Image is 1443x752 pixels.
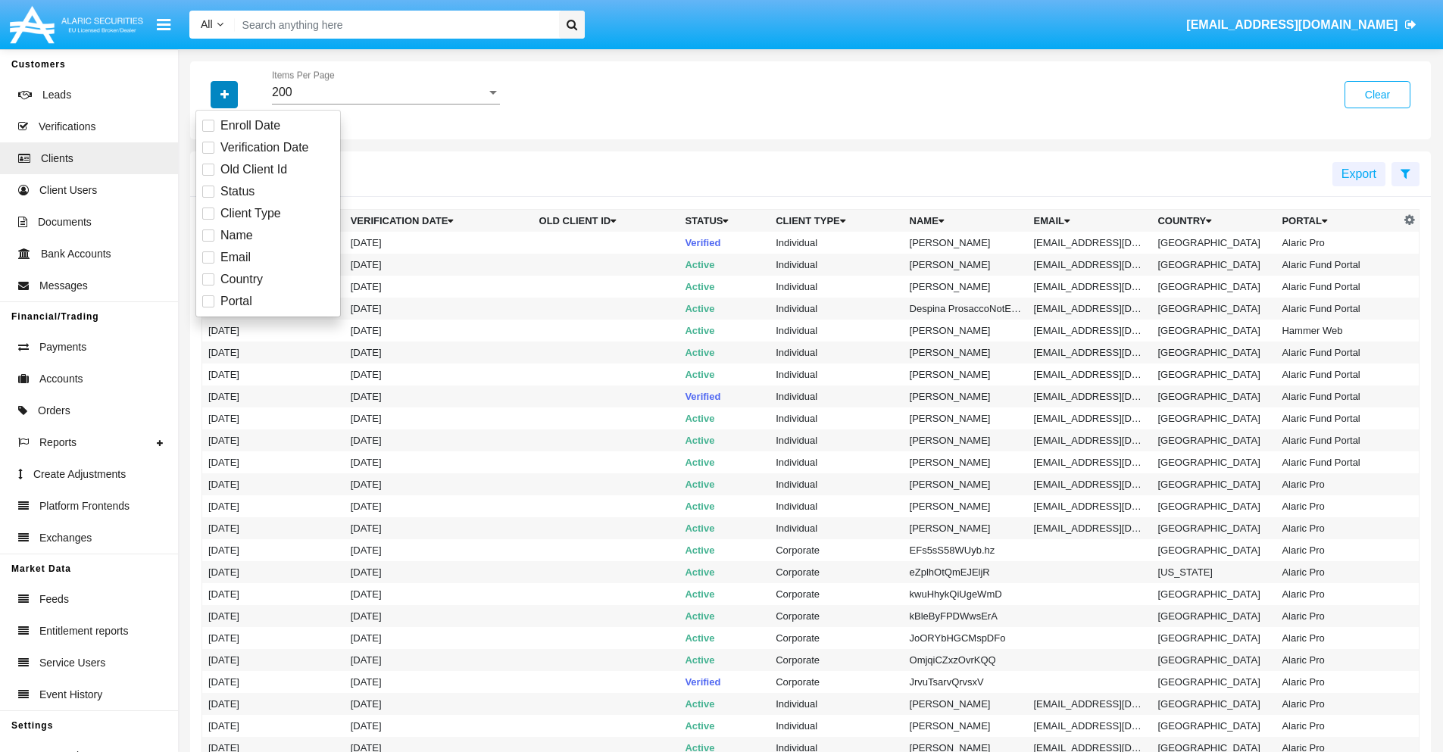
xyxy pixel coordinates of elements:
[345,605,533,627] td: [DATE]
[770,320,903,342] td: Individual
[679,561,770,583] td: Active
[770,232,903,254] td: Individual
[189,17,235,33] a: All
[220,161,287,179] span: Old Client Id
[202,451,345,473] td: [DATE]
[345,407,533,429] td: [DATE]
[38,214,92,230] span: Documents
[39,371,83,387] span: Accounts
[770,276,903,298] td: Individual
[770,693,903,715] td: Individual
[679,232,770,254] td: Verified
[202,583,345,605] td: [DATE]
[345,627,533,649] td: [DATE]
[202,715,345,737] td: [DATE]
[904,627,1028,649] td: JoORYbHGCMspDFo
[1151,451,1276,473] td: [GEOGRAPHIC_DATA]
[679,320,770,342] td: Active
[1332,162,1385,186] button: Export
[202,649,345,671] td: [DATE]
[220,204,281,223] span: Client Type
[1276,407,1400,429] td: Alaric Fund Portal
[202,627,345,649] td: [DATE]
[904,254,1028,276] td: [PERSON_NAME]
[679,254,770,276] td: Active
[904,583,1028,605] td: kwuHhykQiUgeWmD
[679,693,770,715] td: Active
[679,715,770,737] td: Active
[1151,671,1276,693] td: [GEOGRAPHIC_DATA]
[39,119,95,135] span: Verifications
[904,605,1028,627] td: kBleByFPDWwsErA
[1151,407,1276,429] td: [GEOGRAPHIC_DATA]
[1028,298,1152,320] td: [EMAIL_ADDRESS][DOMAIN_NAME]
[679,298,770,320] td: Active
[1151,364,1276,385] td: [GEOGRAPHIC_DATA]
[904,364,1028,385] td: [PERSON_NAME]
[770,517,903,539] td: Individual
[1028,429,1152,451] td: [EMAIL_ADDRESS][DOMAIN_NAME]
[1151,649,1276,671] td: [GEOGRAPHIC_DATA]
[38,403,70,419] span: Orders
[770,407,903,429] td: Individual
[770,539,903,561] td: Corporate
[39,498,130,514] span: Platform Frontends
[202,407,345,429] td: [DATE]
[1151,232,1276,254] td: [GEOGRAPHIC_DATA]
[1151,561,1276,583] td: [US_STATE]
[220,139,309,157] span: Verification Date
[770,715,903,737] td: Individual
[1276,561,1400,583] td: Alaric Pro
[1276,210,1400,232] th: Portal
[679,385,770,407] td: Verified
[679,276,770,298] td: Active
[679,342,770,364] td: Active
[904,276,1028,298] td: [PERSON_NAME]
[235,11,554,39] input: Search
[904,715,1028,737] td: [PERSON_NAME]
[679,364,770,385] td: Active
[202,539,345,561] td: [DATE]
[1151,517,1276,539] td: [GEOGRAPHIC_DATA]
[345,473,533,495] td: [DATE]
[1151,693,1276,715] td: [GEOGRAPHIC_DATA]
[39,687,102,703] span: Event History
[904,561,1028,583] td: eZplhOtQmEJEljR
[220,292,252,310] span: Portal
[1276,276,1400,298] td: Alaric Fund Portal
[1151,495,1276,517] td: [GEOGRAPHIC_DATA]
[345,429,533,451] td: [DATE]
[202,495,345,517] td: [DATE]
[679,210,770,232] th: Status
[679,473,770,495] td: Active
[220,183,255,201] span: Status
[1151,320,1276,342] td: [GEOGRAPHIC_DATA]
[679,451,770,473] td: Active
[1028,715,1152,737] td: [EMAIL_ADDRESS][DOMAIN_NAME]
[1276,583,1400,605] td: Alaric Pro
[770,605,903,627] td: Corporate
[770,473,903,495] td: Individual
[345,385,533,407] td: [DATE]
[1276,298,1400,320] td: Alaric Fund Portal
[202,429,345,451] td: [DATE]
[1151,539,1276,561] td: [GEOGRAPHIC_DATA]
[1151,254,1276,276] td: [GEOGRAPHIC_DATA]
[41,151,73,167] span: Clients
[1276,605,1400,627] td: Alaric Pro
[770,671,903,693] td: Corporate
[770,364,903,385] td: Individual
[679,627,770,649] td: Active
[39,183,97,198] span: Client Users
[220,117,280,135] span: Enroll Date
[904,342,1028,364] td: [PERSON_NAME]
[345,561,533,583] td: [DATE]
[8,2,145,47] img: Logo image
[1276,473,1400,495] td: Alaric Pro
[1276,627,1400,649] td: Alaric Pro
[345,320,533,342] td: [DATE]
[1028,495,1152,517] td: [EMAIL_ADDRESS][DOMAIN_NAME]
[679,517,770,539] td: Active
[1028,254,1152,276] td: [EMAIL_ADDRESS][DOMAIN_NAME]
[202,561,345,583] td: [DATE]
